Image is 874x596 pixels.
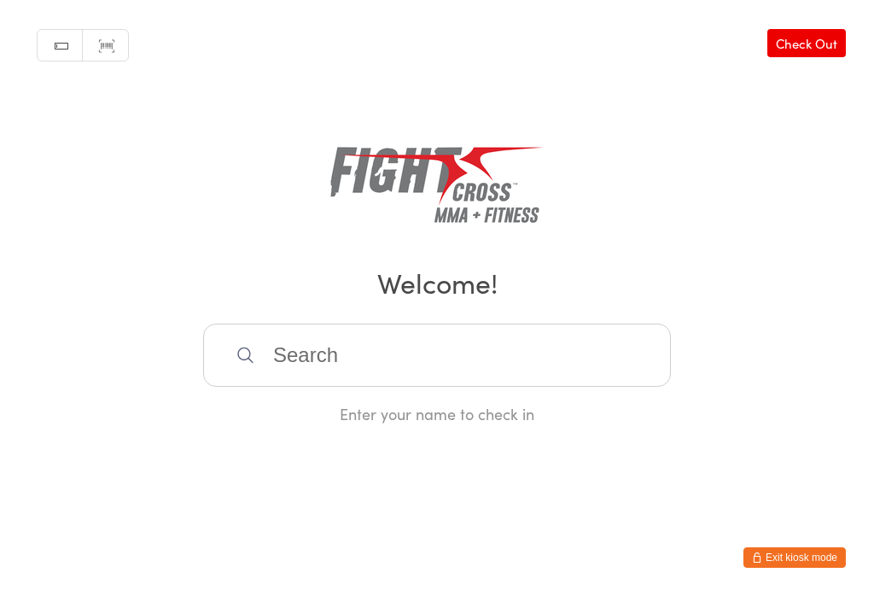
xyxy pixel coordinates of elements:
h2: Welcome! [17,263,857,301]
button: Exit kiosk mode [743,547,846,568]
a: Check Out [767,29,846,57]
div: Enter your name to check in [203,403,671,424]
img: Fightcross MMA & Fitness [330,120,544,239]
input: Search [203,324,671,387]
